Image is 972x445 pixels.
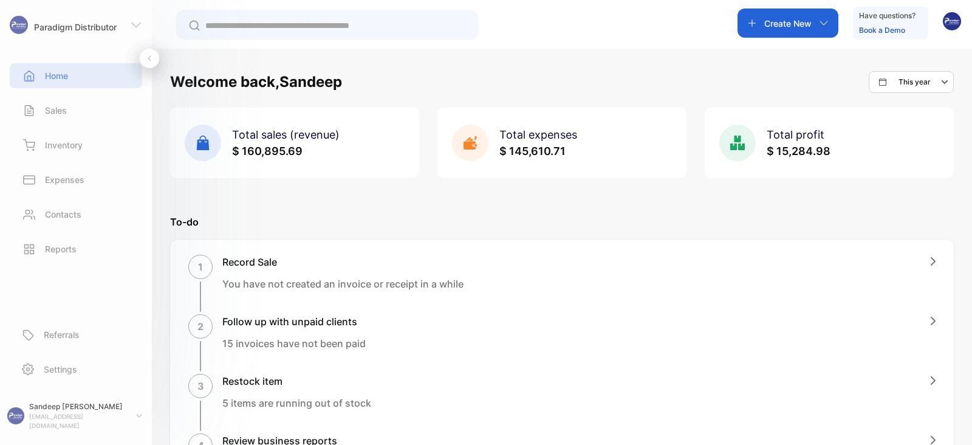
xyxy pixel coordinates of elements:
span: $ 160,895.69 [232,145,303,157]
p: 1 [198,260,203,274]
img: avatar [943,12,961,30]
p: Sandeep [PERSON_NAME] [29,401,126,412]
button: Create New [738,9,838,38]
h1: Record Sale [222,255,464,269]
span: Total sales (revenue) [232,128,340,141]
span: Total profit [767,128,824,141]
span: $ 15,284.98 [767,145,830,157]
span: Total expenses [499,128,577,141]
button: This year [869,71,954,93]
p: Sales [45,104,67,117]
p: Expenses [45,173,84,186]
p: Have questions? [859,10,916,22]
p: 5 items are running out of stock [222,396,371,410]
p: Home [45,69,68,82]
a: Book a Demo [859,26,905,35]
button: avatar [943,9,961,38]
p: [EMAIL_ADDRESS][DOMAIN_NAME] [29,412,126,430]
p: Contacts [45,208,81,221]
img: profile [7,407,24,424]
span: $ 145,610.71 [499,145,566,157]
img: logo [10,16,28,34]
p: You have not created an invoice or receipt in a while [222,277,464,291]
p: 15 invoices have not been paid [222,336,366,351]
p: Create New [764,17,812,30]
h1: Restock item [222,374,371,388]
h1: Follow up with unpaid clients [222,314,366,329]
p: Paradigm Distributor [34,21,117,33]
p: 2 [197,319,204,334]
p: Settings [44,363,77,376]
p: Reports [45,243,77,255]
p: This year [898,77,931,88]
p: Inventory [45,139,83,151]
h1: Welcome back, Sandeep [170,71,342,93]
p: 3 [197,379,204,393]
p: To-do [170,215,954,229]
p: Referrals [44,328,80,341]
